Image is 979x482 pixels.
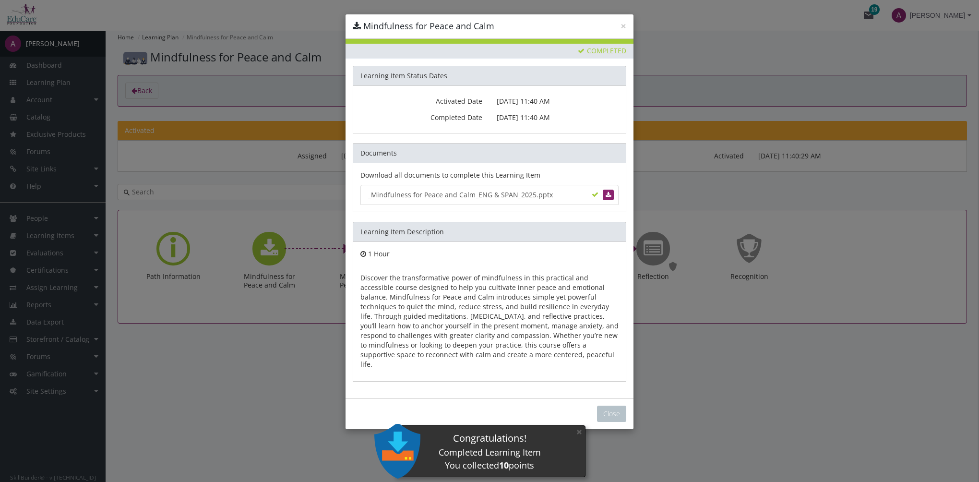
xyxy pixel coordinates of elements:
[360,93,489,106] label: Activated Date
[572,422,587,442] button: ×
[394,459,585,472] div: You collected points
[363,20,494,32] span: Mindfulness for Peace and Calm
[360,170,619,180] p: Download all documents to complete this Learning Item
[368,249,390,258] span: 1 Hour
[360,185,619,205] a: _Mindfulness for Peace and Calm_ENG & SPAN_2025.pptx
[499,459,509,471] strong: 10
[597,406,626,422] button: Close
[360,109,489,122] label: Completed Date
[394,446,585,459] div: Completed Learning Item
[353,222,626,241] div: Learning Item Description
[497,96,550,106] span: [DATE] 11:40 AM
[353,66,626,85] div: Learning Item Status Dates
[360,148,397,157] span: Documents
[578,46,626,55] span: Completed
[370,424,425,479] img: Downloads_Large.png
[394,432,585,446] div: Congratulations!
[621,21,626,31] button: ×
[360,273,619,369] p: Discover the transformative power of mindfulness in this practical and accessible course designed...
[497,113,550,122] span: [DATE] 11:40 AM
